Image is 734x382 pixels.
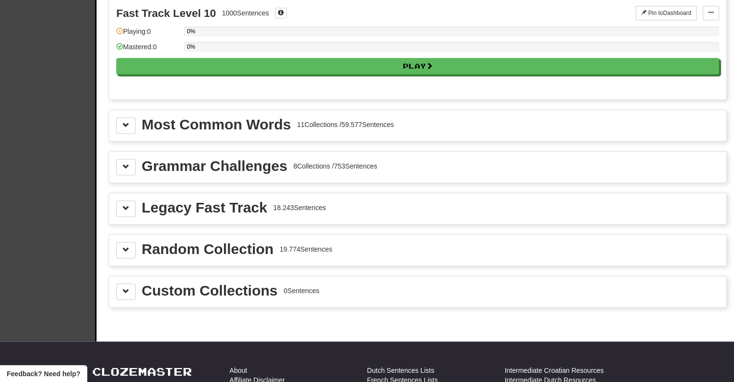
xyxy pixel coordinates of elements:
div: 19.774 Sentences [279,244,332,254]
button: Pin toDashboard [636,6,697,20]
div: 0 Sentences [284,286,319,296]
div: 18.243 Sentences [273,203,326,212]
a: Clozemaster [92,366,192,378]
div: Fast Track Level 10 [116,7,216,19]
div: Random Collection [142,242,274,256]
a: About [230,366,248,375]
a: Intermediate Croatian Resources [505,366,604,375]
div: Grammar Challenges [142,159,288,173]
div: Custom Collections [142,283,278,298]
div: Mastered: 0 [116,42,179,58]
div: 1000 Sentences [222,8,269,18]
div: 8 Collections / 753 Sentences [293,161,377,171]
button: Play [116,58,719,74]
a: Dutch Sentences Lists [367,366,434,375]
div: Most Common Words [142,117,291,132]
div: Playing: 0 [116,27,179,42]
span: Open feedback widget [7,369,80,379]
div: Legacy Fast Track [142,200,267,215]
div: 11 Collections / 59.577 Sentences [297,120,394,129]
